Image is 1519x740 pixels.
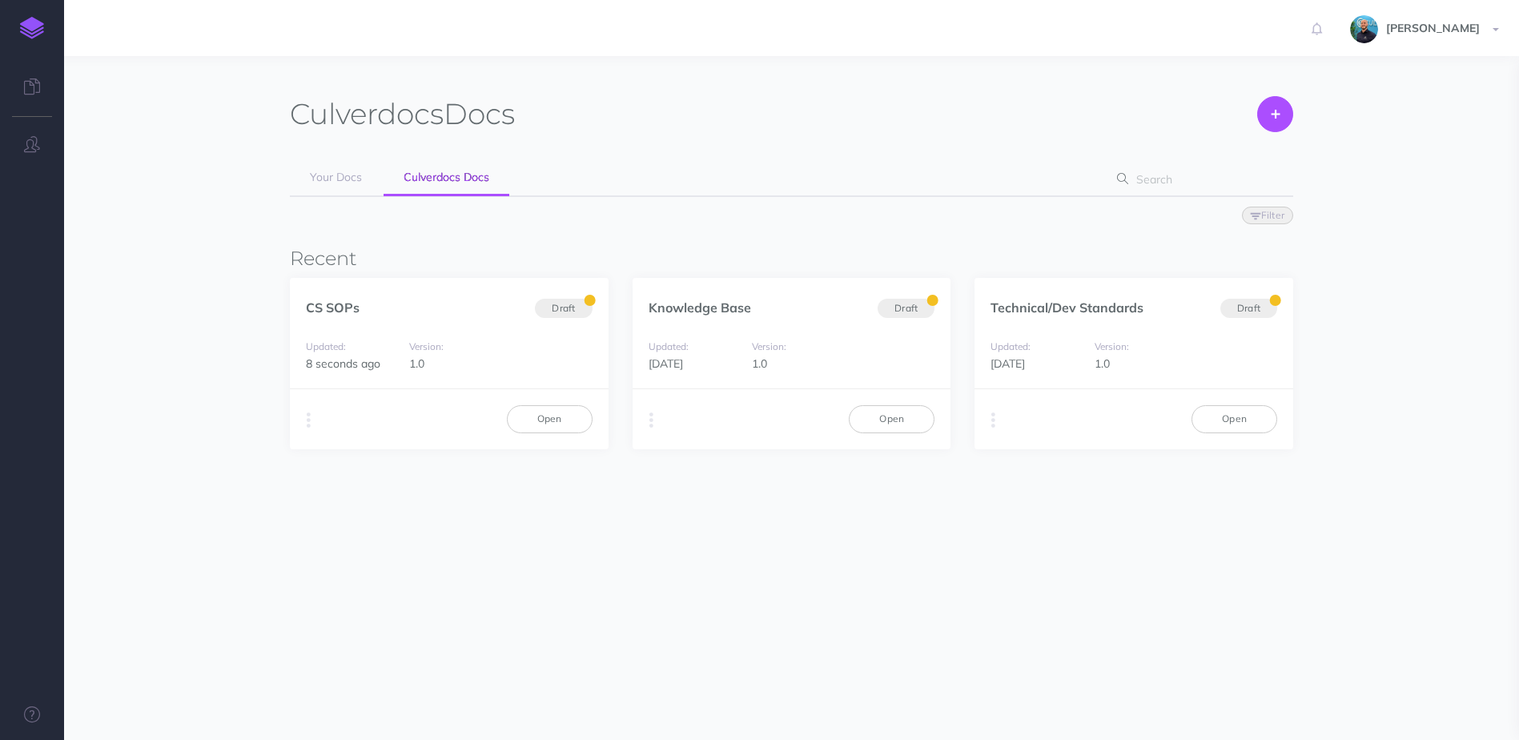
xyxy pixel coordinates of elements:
[307,409,311,432] i: More actions
[1095,356,1110,371] span: 1.0
[991,409,995,432] i: More actions
[1378,21,1488,35] span: [PERSON_NAME]
[310,170,362,184] span: Your Docs
[752,340,786,352] small: Version:
[752,356,767,371] span: 1.0
[306,356,380,371] span: 8 seconds ago
[409,356,424,371] span: 1.0
[1191,405,1277,432] a: Open
[991,300,1143,316] a: Technical/Dev Standards
[404,170,489,184] span: Culverdocs Docs
[290,96,444,131] span: Culverdocs
[649,340,689,352] small: Updated:
[384,160,509,196] a: Culverdocs Docs
[306,300,360,316] a: CS SOPs
[409,340,444,352] small: Version:
[507,405,593,432] a: Open
[290,96,515,132] h1: Docs
[649,356,683,371] span: [DATE]
[649,409,653,432] i: More actions
[1131,165,1268,194] input: Search
[1095,340,1129,352] small: Version:
[991,340,1031,352] small: Updated:
[306,340,346,352] small: Updated:
[290,248,1293,269] h3: Recent
[20,17,44,39] img: logo-mark.svg
[649,300,751,316] a: Knowledge Base
[849,405,934,432] a: Open
[991,356,1025,371] span: [DATE]
[290,160,382,195] a: Your Docs
[1242,207,1293,224] button: Filter
[1350,15,1378,43] img: 925838e575eb33ea1a1ca055db7b09b0.jpg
